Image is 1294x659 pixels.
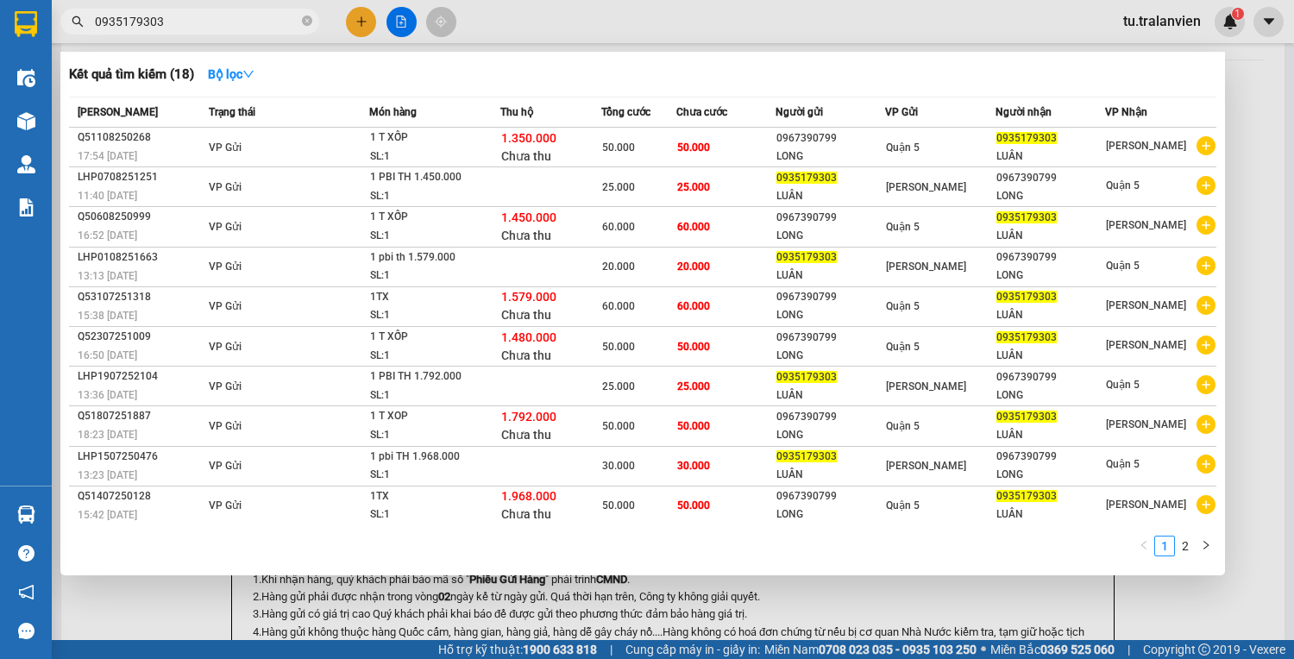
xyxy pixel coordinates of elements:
[1106,260,1140,272] span: Quận 5
[677,499,710,512] span: 50.000
[1155,537,1174,555] a: 1
[209,181,242,193] span: VP Gửi
[677,221,710,233] span: 60.000
[501,410,556,424] span: 1.792.000
[996,248,1104,267] div: 0967390799
[677,341,710,353] span: 50.000
[886,499,920,512] span: Quận 5
[776,426,884,444] div: LONG
[602,300,635,312] span: 60.000
[18,584,35,600] span: notification
[78,429,137,441] span: 18:23 [DATE]
[996,331,1057,343] span: 0935179303
[602,260,635,273] span: 20.000
[370,386,499,405] div: SL: 1
[78,288,204,306] div: Q53107251318
[1201,540,1211,550] span: right
[370,347,499,366] div: SL: 1
[602,221,635,233] span: 60.000
[677,460,710,472] span: 30.000
[1197,375,1215,394] span: plus-circle
[1197,256,1215,275] span: plus-circle
[78,448,204,466] div: LHP1507250476
[776,129,884,147] div: 0967390799
[996,211,1057,223] span: 0935179303
[78,407,204,425] div: Q51807251887
[996,448,1104,466] div: 0967390799
[501,489,556,503] span: 1.968.000
[78,509,137,521] span: 15:42 [DATE]
[95,12,298,31] input: Tìm tên, số ĐT hoặc mã đơn
[886,221,920,233] span: Quận 5
[677,260,710,273] span: 20.000
[776,251,837,263] span: 0935179303
[1197,336,1215,355] span: plus-circle
[602,141,635,154] span: 50.000
[1196,536,1216,556] li: Next Page
[106,25,171,196] b: Trà Lan Viên - Gửi khách hàng
[209,141,242,154] span: VP Gửi
[69,66,194,84] h3: Kết quả tìm kiếm ( 18 )
[996,106,1052,118] span: Người nhận
[996,411,1057,423] span: 0935179303
[501,131,556,145] span: 1.350.000
[602,499,635,512] span: 50.000
[996,426,1104,444] div: LUÂN
[1106,418,1186,430] span: [PERSON_NAME]
[370,448,499,467] div: 1 pbi TH 1.968.000
[886,141,920,154] span: Quận 5
[501,229,551,242] span: Chưa thu
[78,248,204,267] div: LHP0108251663
[187,22,229,63] img: logo.jpg
[501,290,556,304] span: 1.579.000
[886,460,966,472] span: [PERSON_NAME]
[18,623,35,639] span: message
[78,129,204,147] div: Q51108250268
[776,329,884,347] div: 0967390799
[370,487,499,506] div: 1TX
[886,341,920,353] span: Quận 5
[776,466,884,484] div: LUÂN
[996,267,1104,285] div: LONG
[370,267,499,286] div: SL: 1
[370,328,499,347] div: 1 T XỐP
[78,150,137,162] span: 17:54 [DATE]
[501,507,551,521] span: Chưa thu
[209,460,242,472] span: VP Gửi
[776,408,884,426] div: 0967390799
[501,348,551,362] span: Chưa thu
[78,168,204,186] div: LHP0708251251
[1106,299,1186,311] span: [PERSON_NAME]
[1154,536,1175,556] li: 1
[17,198,35,217] img: solution-icon
[1197,216,1215,235] span: plus-circle
[677,141,710,154] span: 50.000
[1134,536,1154,556] button: left
[209,260,242,273] span: VP Gửi
[1106,219,1186,231] span: [PERSON_NAME]
[72,16,84,28] span: search
[501,308,551,322] span: Chưa thu
[145,82,237,104] li: (c) 2017
[78,349,137,361] span: 16:50 [DATE]
[78,469,137,481] span: 13:23 [DATE]
[1105,106,1147,118] span: VP Nhận
[1196,536,1216,556] button: right
[370,129,499,147] div: 1 T XỐP
[78,328,204,346] div: Q52307251009
[209,499,242,512] span: VP Gửi
[996,147,1104,166] div: LUÂN
[996,386,1104,405] div: LONG
[996,505,1104,524] div: LUÂN
[776,487,884,505] div: 0967390799
[370,208,499,227] div: 1 T XỐP
[602,460,635,472] span: 30.000
[370,288,499,307] div: 1TX
[776,147,884,166] div: LONG
[17,112,35,130] img: warehouse-icon
[996,490,1057,502] span: 0935179303
[302,14,312,30] span: close-circle
[1197,136,1215,155] span: plus-circle
[501,330,556,344] span: 1.480.000
[209,106,255,118] span: Trạng thái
